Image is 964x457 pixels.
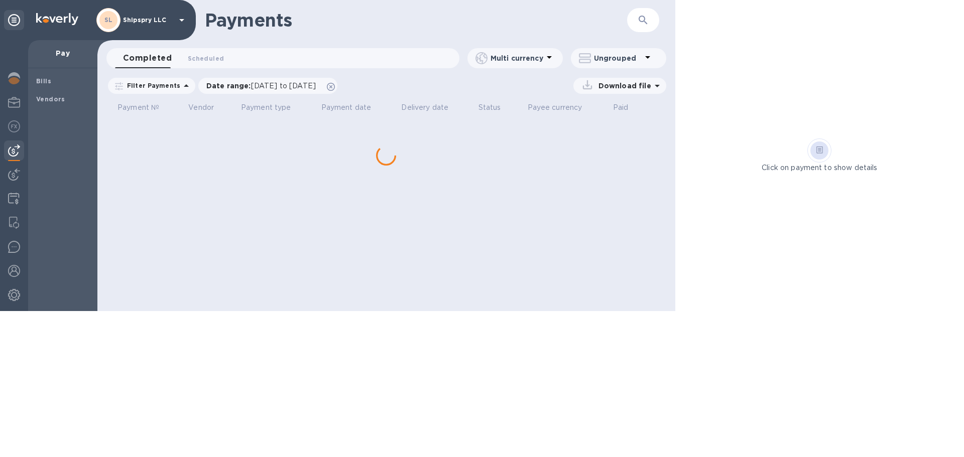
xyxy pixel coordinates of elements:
[401,102,448,113] p: Delivery date
[321,102,372,113] p: Payment date
[36,13,78,25] img: Logo
[123,51,172,65] span: Completed
[478,102,514,113] span: Status
[321,102,385,113] span: Payment date
[401,102,461,113] span: Delivery date
[205,10,627,31] h1: Payments
[594,53,642,63] p: Ungrouped
[4,10,24,30] div: Unpin categories
[198,78,337,94] div: Date range:[DATE] to [DATE]
[491,53,543,63] p: Multi currency
[251,82,316,90] span: [DATE] to [DATE]
[613,102,629,113] p: Paid
[117,102,172,113] span: Payment №
[123,81,180,90] p: Filter Payments
[8,120,20,132] img: Foreign exchange
[36,77,51,85] b: Bills
[104,16,113,24] b: SL
[613,102,642,113] span: Paid
[8,193,20,205] img: Credit hub
[478,102,501,113] p: Status
[188,102,227,113] span: Vendor
[762,163,877,173] p: Click on payment to show details
[36,95,65,103] b: Vendors
[594,81,651,91] p: Download file
[241,102,304,113] span: Payment type
[241,102,291,113] p: Payment type
[36,48,89,58] p: Pay
[206,81,321,91] p: Date range :
[117,102,159,113] p: Payment №
[528,102,595,113] span: Payee currency
[123,17,173,24] p: Shipspry LLC
[188,102,214,113] p: Vendor
[528,102,582,113] p: Payee currency
[8,96,20,108] img: My Profile
[188,53,224,64] span: Scheduled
